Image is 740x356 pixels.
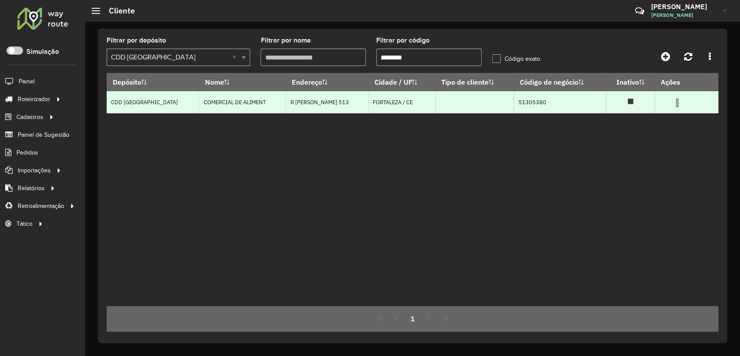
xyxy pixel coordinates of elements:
label: Código exato [492,54,540,63]
td: COMERCIAL DE ALIMENT [199,91,286,113]
td: R [PERSON_NAME] 513 [286,91,368,113]
label: Filtrar por nome [261,35,310,46]
h3: [PERSON_NAME] [651,3,716,11]
span: Roteirizador [18,95,50,104]
span: Painel de Sugestão [18,130,69,139]
td: FORTALEZA / CE [368,91,435,113]
th: Ações [655,73,707,91]
h2: Cliente [100,6,135,16]
a: Contato Rápido [630,2,649,20]
th: Endereço [286,73,368,91]
span: Relatórios [18,184,45,193]
th: Depósito [107,73,199,91]
th: Código de negócio [514,73,606,91]
td: CDD [GEOGRAPHIC_DATA] [107,91,199,113]
span: [PERSON_NAME] [651,11,716,19]
span: Tático [16,219,33,228]
th: Nome [199,73,286,91]
span: Importações [18,166,51,175]
th: Tipo de cliente [435,73,514,91]
th: Inativo [606,73,655,91]
label: Simulação [26,46,59,57]
span: Painel [19,77,35,86]
span: Pedidos [16,148,38,157]
button: 1 [404,310,421,327]
label: Filtrar por código [376,35,430,46]
span: Retroalimentação [18,201,64,211]
label: Filtrar por depósito [107,35,166,46]
span: Cadastros [16,112,43,122]
td: 51305380 [514,91,606,113]
span: Clear all [232,52,239,63]
th: Cidade / UF [368,73,435,91]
